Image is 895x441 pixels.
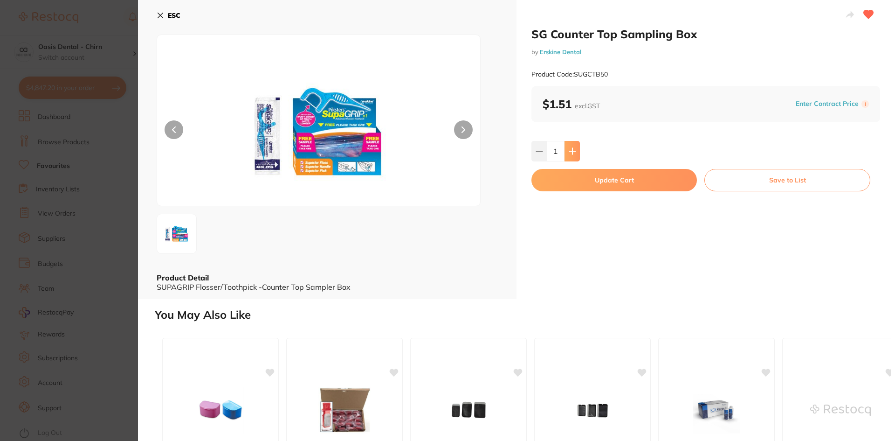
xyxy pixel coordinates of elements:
[543,97,600,111] b: $1.51
[531,49,880,56] small: by
[168,11,180,20] b: ESC
[531,169,697,191] button: Update Cart
[160,217,193,251] img: anBn
[155,308,891,322] h2: You May Also Like
[793,99,861,108] button: Enter Contract Price
[704,169,870,191] button: Save to List
[190,387,251,434] img: Denture Box
[810,387,871,434] img: Stainless Steel Instruments Box (Buy 5, get 1 free)
[157,283,498,291] div: SUPAGRIP Flosser/Toothpick -Counter Top Sampler Box
[157,7,180,23] button: ESC
[575,102,600,110] span: excl. GST
[540,48,581,56] a: Erskine Dental
[222,58,416,206] img: anBn
[686,387,747,434] img: Box ( 9 Applications)
[562,387,623,434] img: Size 2 (Box of 300)
[438,387,499,434] img: Size 0 (Box of 500)
[861,100,869,108] label: i
[531,70,608,78] small: Product Code: SUGCTB50
[531,27,880,41] h2: SG Counter Top Sampling Box
[157,273,209,282] b: Product Detail
[314,387,375,434] img: Box of 25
